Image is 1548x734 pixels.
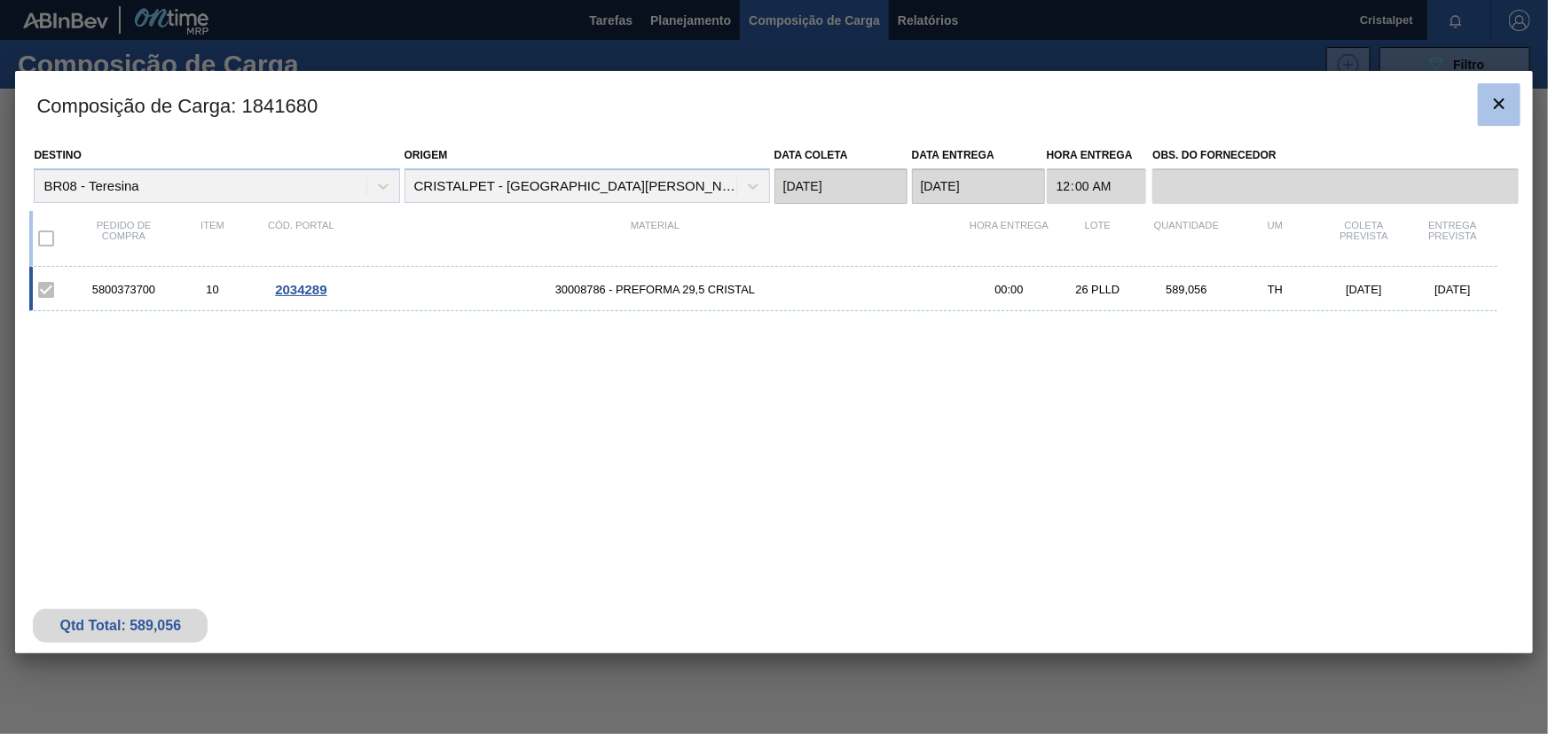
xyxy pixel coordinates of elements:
[1320,283,1409,296] div: [DATE]
[1409,283,1497,296] div: [DATE]
[774,168,908,204] input: dd/mm/yyyy
[1231,283,1320,296] div: TH
[1054,220,1143,257] div: Lote
[275,282,326,297] span: 2034289
[965,283,1054,296] div: 00:00
[1320,220,1409,257] div: Coleta Prevista
[1143,283,1231,296] div: 589,056
[912,168,1045,204] input: dd/mm/yyyy
[34,149,81,161] label: Destino
[256,282,345,297] div: Ir para o Pedido
[46,618,194,634] div: Qtd Total: 589,056
[405,149,448,161] label: Origem
[1231,220,1320,257] div: UM
[1054,283,1143,296] div: 26 PLLD
[965,220,1054,257] div: Hora Entrega
[1409,220,1497,257] div: Entrega Prevista
[1143,220,1231,257] div: Quantidade
[774,149,848,161] label: Data coleta
[15,71,1532,138] h3: Composição de Carga : 1841680
[1152,143,1518,168] label: Obs. do Fornecedor
[79,283,168,296] div: 5800373700
[168,283,256,296] div: 10
[1047,143,1147,168] label: Hora Entrega
[256,220,345,257] div: Cód. Portal
[345,283,964,296] span: 30008786 - PREFORMA 29,5 CRISTAL
[912,149,994,161] label: Data entrega
[79,220,168,257] div: Pedido de compra
[345,220,964,257] div: Material
[168,220,256,257] div: Item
